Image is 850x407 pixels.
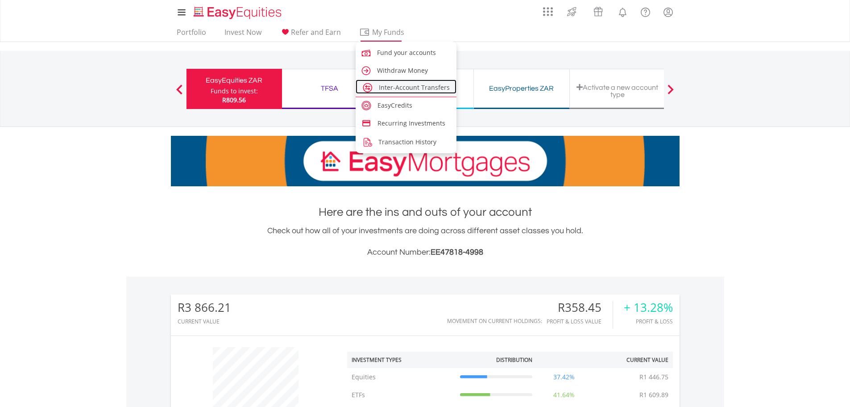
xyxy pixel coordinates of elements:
[537,386,591,404] td: 41.64%
[360,65,372,77] img: caret-right.svg
[359,26,418,38] span: My Funds
[363,83,373,92] img: account-transfer.svg
[543,7,553,17] img: grid-menu-icon.svg
[635,386,673,404] td: R1 609.89
[361,101,371,110] img: easy-credits.svg
[431,248,483,256] span: EE47818-4998
[634,2,657,20] a: FAQ's and Support
[171,204,680,220] h1: Here are the ins and outs of your account
[564,4,579,19] img: thrive-v2.svg
[537,368,591,386] td: 37.42%
[377,48,436,57] span: Fund your accounts
[347,352,456,368] th: Investment Types
[591,352,673,368] th: Current Value
[356,80,457,94] a: account-transfer.svg Inter-Account Transfers
[178,301,231,314] div: R3 866.21
[379,83,450,92] span: Inter-Account Transfers
[276,28,344,42] a: Refer and Earn
[291,27,341,37] span: Refer and Earn
[624,301,673,314] div: + 13.28%
[178,319,231,324] div: CURRENT VALUE
[347,386,456,404] td: ETFs
[222,96,246,104] span: R809.56
[447,318,542,324] div: Movement on Current Holdings:
[624,319,673,324] div: Profit & Loss
[356,133,457,150] a: transaction-history.png Transaction History
[361,136,373,148] img: transaction-history.png
[377,119,445,127] span: Recurring Investments
[190,2,285,20] a: Home page
[575,84,660,98] div: Activate a new account type
[547,319,613,324] div: Profit & Loss Value
[356,115,457,130] a: credit-card.svg Recurring Investments
[591,4,605,19] img: vouchers-v2.svg
[171,246,680,259] h3: Account Number:
[496,356,532,364] div: Distribution
[356,44,457,60] a: fund.svg Fund your accounts
[192,74,277,87] div: EasyEquities ZAR
[657,2,680,22] a: My Profile
[635,368,673,386] td: R1 446.75
[377,66,428,75] span: Withdraw Money
[360,47,372,59] img: fund.svg
[211,87,258,96] div: Funds to invest:
[547,301,613,314] div: R358.45
[192,5,285,20] img: EasyEquities_Logo.png
[479,82,564,95] div: EasyProperties ZAR
[361,118,371,128] img: credit-card.svg
[171,136,680,186] img: EasyMortage Promotion Banner
[347,368,456,386] td: Equities
[356,62,457,78] a: caret-right.svg Withdraw Money
[377,101,412,109] span: EasyCredits
[171,225,680,259] div: Check out how all of your investments are doing across different asset classes you hold.
[585,2,611,19] a: Vouchers
[611,2,634,20] a: Notifications
[356,97,457,112] a: easy-credits.svg EasyCredits
[221,28,265,42] a: Invest Now
[287,82,372,95] div: TFSA
[537,2,559,17] a: AppsGrid
[173,28,210,42] a: Portfolio
[378,138,436,146] span: Transaction History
